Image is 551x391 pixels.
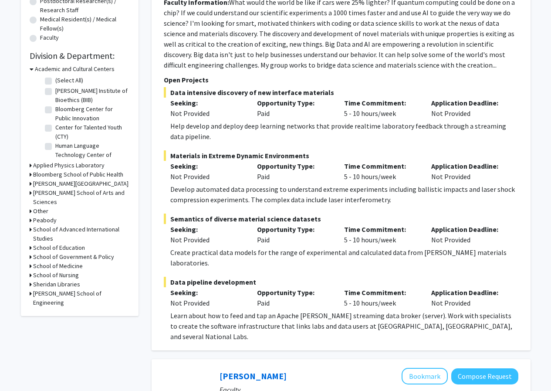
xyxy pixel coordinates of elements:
[164,87,518,98] span: Data intensive discovery of new interface materials
[30,51,130,61] h2: Division & Department:
[170,171,244,182] div: Not Provided
[33,188,130,207] h3: [PERSON_NAME] School of Arts and Sciences
[55,76,83,85] label: (Select All)
[250,98,338,119] div: Paid
[344,224,418,235] p: Time Commitment:
[170,98,244,108] p: Seeking:
[338,161,425,182] div: 5 - 10 hours/week
[33,179,128,188] h3: [PERSON_NAME][GEOGRAPHIC_DATA]
[431,161,505,171] p: Application Deadline:
[55,105,128,123] label: Bloomberg Center for Public Innovation
[425,287,512,308] div: Not Provided
[33,207,48,216] h3: Other
[257,224,331,235] p: Opportunity Type:
[170,287,244,298] p: Seeking:
[33,271,79,280] h3: School of Nursing
[164,150,518,161] span: Materials in Extreme Dynamic Environments
[164,214,518,224] span: Semantics of diverse material science datasets
[431,98,505,108] p: Application Deadline:
[170,108,244,119] div: Not Provided
[220,371,287,381] a: [PERSON_NAME]
[425,98,512,119] div: Not Provided
[33,262,83,271] h3: School of Medicine
[55,123,128,141] label: Center for Talented Youth (CTY)
[33,243,85,252] h3: School of Education
[451,368,518,384] button: Compose Request to Jeffrey Tornheim
[170,224,244,235] p: Seeking:
[170,121,518,142] div: Help develop and deploy deep learning networks that provide realtime laboratory feedback through ...
[257,161,331,171] p: Opportunity Type:
[170,161,244,171] p: Seeking:
[431,287,505,298] p: Application Deadline:
[40,33,59,42] label: Faculty
[257,98,331,108] p: Opportunity Type:
[344,98,418,108] p: Time Commitment:
[170,298,244,308] div: Not Provided
[170,310,518,342] div: Learn about how to feed and tap an Apache [PERSON_NAME] streaming data broker (server). Work with...
[402,368,448,384] button: Add Jeffrey Tornheim to Bookmarks
[33,170,123,179] h3: Bloomberg School of Public Health
[33,161,105,170] h3: Applied Physics Laboratory
[425,224,512,245] div: Not Provided
[55,86,128,105] label: [PERSON_NAME] Institute of Bioethics (BIB)
[35,65,115,74] h3: Academic and Cultural Centers
[33,280,80,289] h3: Sheridan Libraries
[338,224,425,245] div: 5 - 10 hours/week
[7,352,37,384] iframe: Chat
[431,224,505,235] p: Application Deadline:
[40,15,130,33] label: Medical Resident(s) / Medical Fellow(s)
[55,141,128,169] label: Human Language Technology Center of Excellence (HLTCOE)
[344,161,418,171] p: Time Commitment:
[164,75,518,85] p: Open Projects
[250,161,338,182] div: Paid
[170,247,518,268] div: Create practical data models for the range of experimental and calculated data from [PERSON_NAME]...
[250,224,338,245] div: Paid
[33,225,130,243] h3: School of Advanced International Studies
[33,216,57,225] h3: Peabody
[344,287,418,298] p: Time Commitment:
[250,287,338,308] div: Paid
[425,161,512,182] div: Not Provided
[338,98,425,119] div: 5 - 10 hours/week
[170,235,244,245] div: Not Provided
[338,287,425,308] div: 5 - 10 hours/week
[170,184,518,205] div: Develop automated data processing to understand extreme experiments including ballistic impacts a...
[33,289,130,307] h3: [PERSON_NAME] School of Engineering
[257,287,331,298] p: Opportunity Type:
[164,277,518,287] span: Data pipeline development
[33,252,114,262] h3: School of Government & Policy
